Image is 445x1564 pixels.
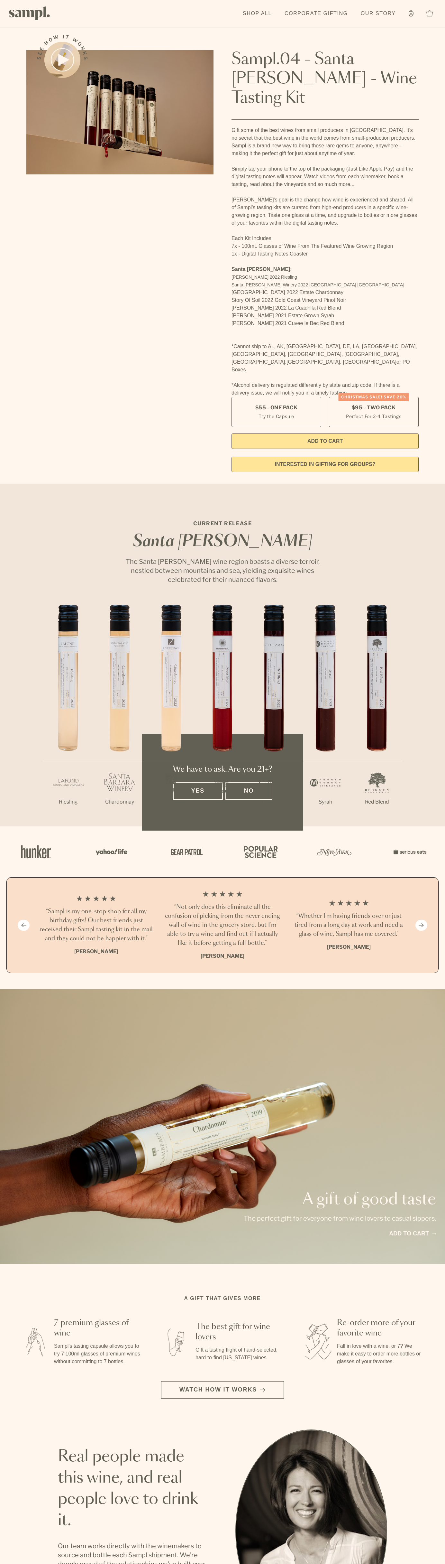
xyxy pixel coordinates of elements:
p: Riesling [42,798,94,806]
li: 5 / 7 [248,605,300,826]
li: 2 / 7 [94,605,145,826]
li: 2 / 4 [165,890,281,960]
b: [PERSON_NAME] [327,944,371,950]
a: Our Story [358,6,399,21]
a: interested in gifting for groups? [232,457,419,472]
h3: “Whether I'm having friends over or just tired from a long day at work and need a glass of wine, ... [291,912,407,939]
small: Try the Capsule [259,413,294,420]
a: Corporate Gifting [281,6,351,21]
p: Chardonnay [94,798,145,806]
button: See how it works [44,42,80,78]
small: Perfect For 2-4 Tastings [346,413,401,420]
span: $95 - Two Pack [352,404,396,411]
li: 3 / 7 [145,605,197,826]
span: $55 - One Pack [255,404,298,411]
li: 4 / 7 [197,605,248,826]
li: 3 / 4 [291,890,407,960]
div: Christmas SALE! Save 20% [339,393,409,401]
b: [PERSON_NAME] [74,948,118,954]
h3: “Sampl is my one-stop shop for all my birthday gifts! Our best friends just received their Sampl ... [38,907,154,943]
b: [PERSON_NAME] [201,953,244,959]
button: Previous slide [18,920,30,931]
p: Syrah [300,798,351,806]
a: Add to cart [389,1229,436,1238]
p: Pinot Noir [197,798,248,806]
p: The perfect gift for everyone from wine lovers to casual sippers. [244,1214,436,1223]
button: Next slide [415,920,427,931]
img: Sampl.04 - Santa Barbara - Wine Tasting Kit [26,50,213,174]
li: 6 / 7 [300,605,351,826]
p: Red Blend [248,798,300,806]
li: 1 / 7 [42,605,94,826]
p: Red Blend [351,798,403,806]
h3: “Not only does this eliminate all the confusion of picking from the never ending wall of wine in ... [165,903,281,948]
img: Sampl logo [9,6,50,20]
p: A gift of good taste [244,1192,436,1207]
button: Add to Cart [232,433,419,449]
p: Chardonnay [145,798,197,806]
li: 7 / 7 [351,605,403,826]
a: Shop All [240,6,275,21]
li: 1 / 4 [38,890,154,960]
